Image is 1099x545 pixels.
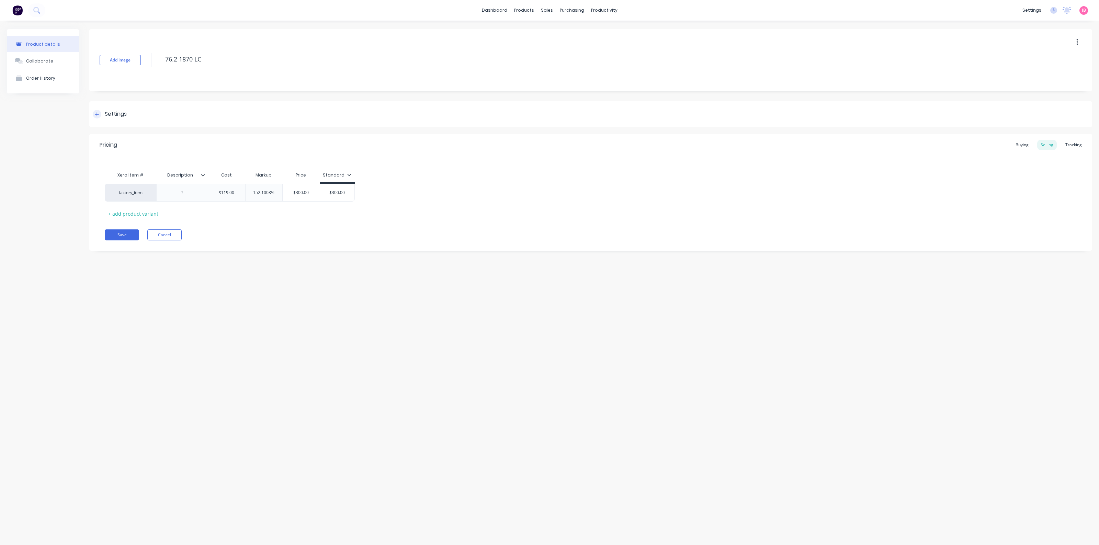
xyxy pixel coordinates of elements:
div: Collaborate [26,58,53,64]
div: Pricing [100,141,117,149]
div: Tracking [1062,140,1085,150]
div: Settings [105,110,127,118]
button: Cancel [147,229,182,240]
div: Description [156,168,208,182]
button: Product details [7,36,79,52]
div: factory_item$119.00152.1008%$300.00$300.00 [105,184,355,202]
div: productivity [588,5,621,15]
div: $119.00 [208,184,245,201]
div: Description [156,167,204,184]
div: factory_item [112,190,149,196]
button: Save [105,229,139,240]
div: Standard [323,172,351,178]
a: dashboard [478,5,511,15]
div: settings [1019,5,1045,15]
div: sales [537,5,556,15]
div: Order History [26,76,55,81]
div: Markup [245,168,283,182]
div: Product details [26,42,60,47]
div: Cost [208,168,245,182]
div: 152.1008% [246,184,283,201]
span: JB [1082,7,1086,13]
div: Xero Item # [105,168,156,182]
div: purchasing [556,5,588,15]
button: Add image [100,55,141,65]
div: $300.00 [283,184,320,201]
button: Order History [7,69,79,87]
button: Collaborate [7,52,79,69]
textarea: 76.2 1870 LC [162,51,948,67]
div: products [511,5,537,15]
div: $300.00 [320,184,354,201]
div: Selling [1037,140,1057,150]
div: Buying [1012,140,1032,150]
div: + add product variant [105,208,162,219]
img: Factory [12,5,23,15]
div: Price [282,168,320,182]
